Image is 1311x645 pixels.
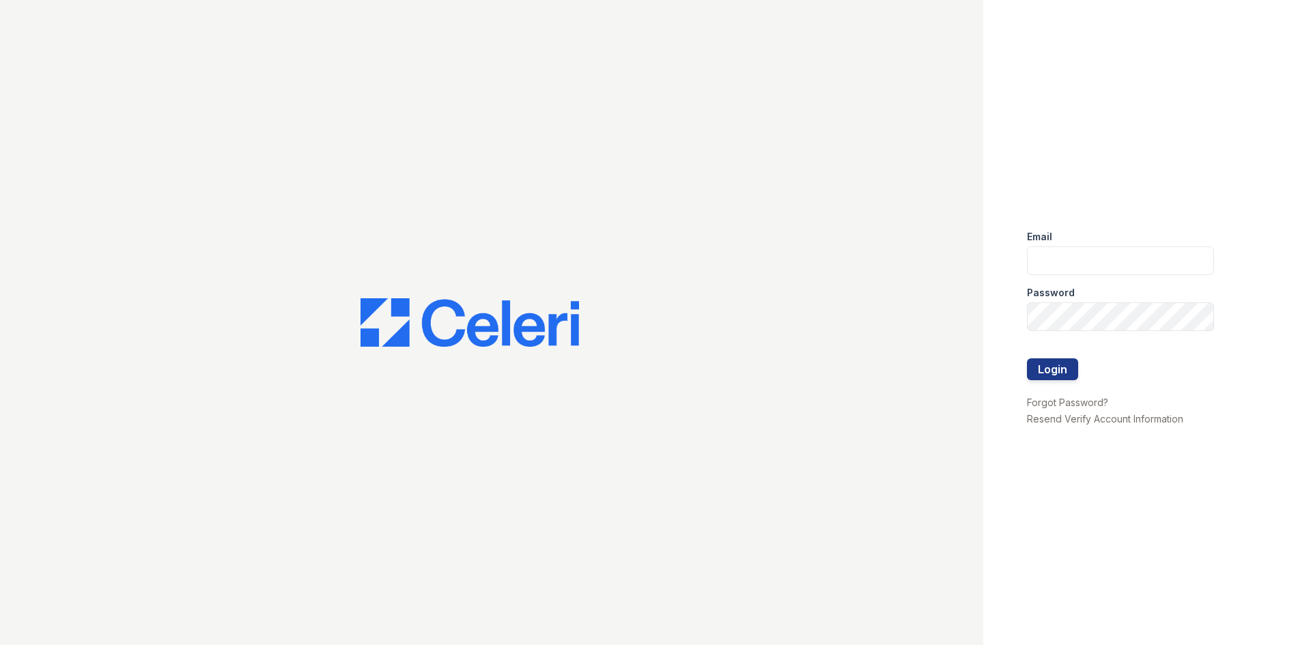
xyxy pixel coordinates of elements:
[1027,397,1108,408] a: Forgot Password?
[1027,286,1075,300] label: Password
[1027,230,1052,244] label: Email
[1027,413,1183,425] a: Resend Verify Account Information
[1027,358,1078,380] button: Login
[361,298,579,347] img: CE_Logo_Blue-a8612792a0a2168367f1c8372b55b34899dd931a85d93a1a3d3e32e68fde9ad4.png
